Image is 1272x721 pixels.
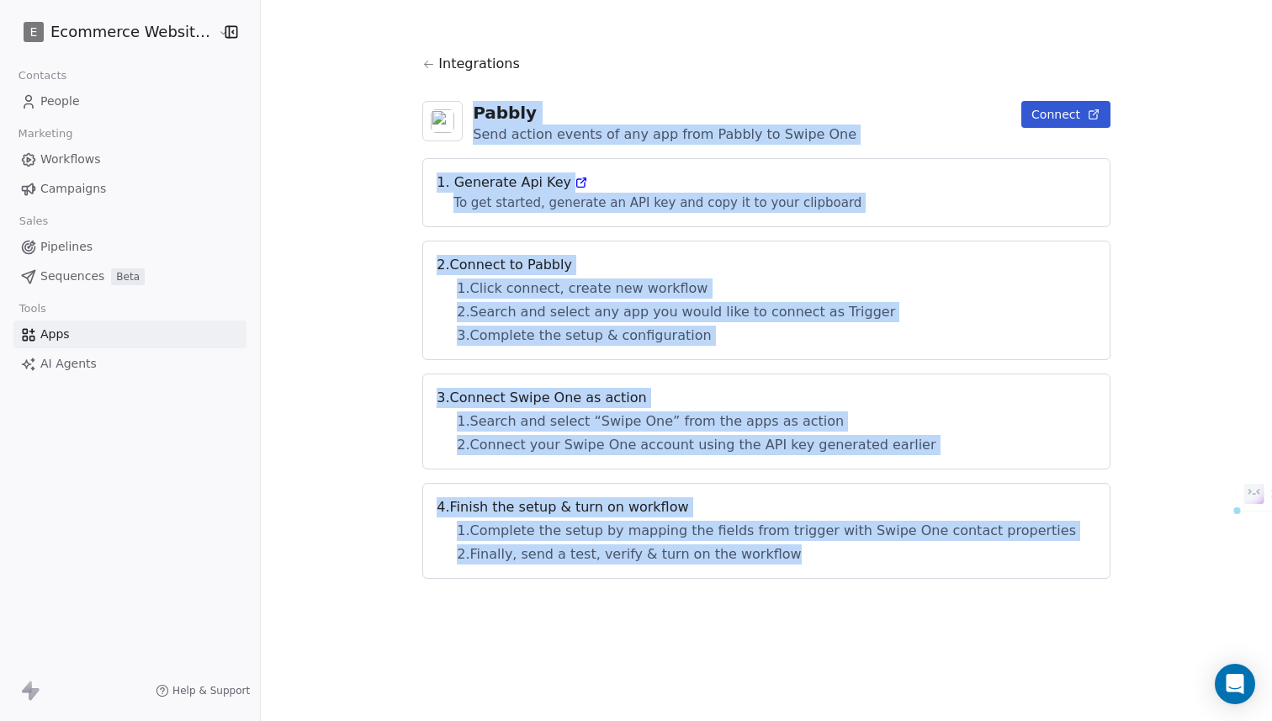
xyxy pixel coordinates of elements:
span: 1 . Click connect, create new workflow [457,278,1076,299]
span: Integrations [438,54,520,74]
span: Workflows [40,151,101,168]
span: Campaigns [40,180,106,198]
img: pabbly.svg [431,109,454,133]
a: Campaigns [13,175,246,203]
span: E [30,24,38,40]
span: Ecommerce Website Builder [50,21,214,43]
span: Marketing [11,121,80,146]
span: To get started, generate an API key and copy it to your clipboard [437,195,878,210]
a: AI Agents [13,350,246,378]
a: Connect [1021,101,1110,145]
span: 3 . Connect Swipe One as action [437,388,1096,408]
span: 2 . Search and select any app you would like to connect as Trigger [457,302,1076,322]
span: People [40,93,80,110]
a: Workflows [13,146,246,173]
span: AI Agents [40,355,97,373]
span: Apps [40,326,70,343]
span: 2 . Finally, send a test, verify & turn on the workflow [457,544,1076,565]
span: Help & Support [172,684,250,697]
div: Pabbly [473,101,856,125]
a: Help & Support [156,684,250,697]
span: 4 . Finish the setup & turn on workflow [437,497,1096,517]
a: SequencesBeta [13,262,246,290]
button: EEcommerce Website Builder [20,18,206,46]
a: Pipelines [13,233,246,261]
span: 1. Generate Api Key [437,172,1096,193]
span: 2 . Connect your Swipe One account using the API key generated earlier [457,435,1076,455]
div: Open Intercom Messenger [1215,664,1255,704]
span: Tools [12,296,53,321]
span: Beta [111,268,145,285]
span: Pipelines [40,238,93,256]
div: Send action events of any app from Pabbly to Swipe One [473,125,856,145]
span: 1 . Complete the setup by mapping the fields from trigger with Swipe One contact properties [457,521,1076,541]
button: Connect [1021,101,1110,128]
span: Contacts [11,63,74,88]
a: People [13,87,246,115]
span: 3 . Complete the setup & configuration [457,326,1076,346]
span: Sequences [40,268,104,285]
span: 1 . Search and select “Swipe One” from the apps as action [457,411,1076,432]
a: Apps [13,321,246,348]
span: Sales [12,209,56,234]
span: 2 . Connect to Pabbly [437,255,1096,275]
a: Integrations [422,54,1110,87]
